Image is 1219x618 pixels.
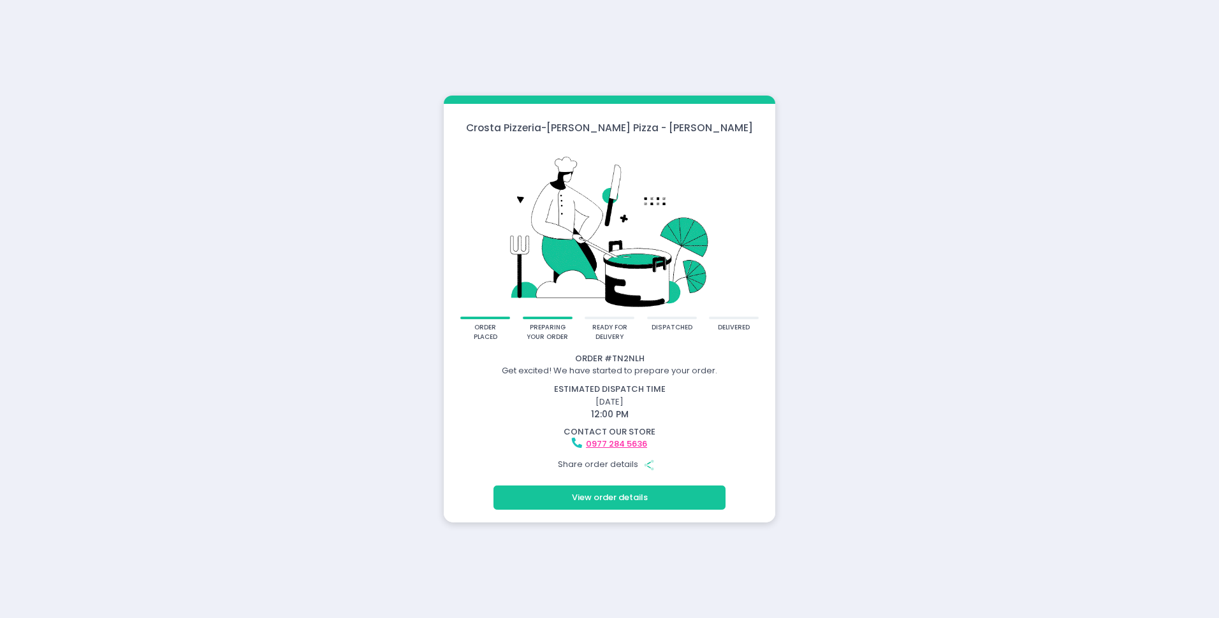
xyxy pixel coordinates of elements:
[446,352,773,365] div: Order # TN2NLH
[493,485,726,510] button: View order details
[446,426,773,438] div: contact our store
[446,364,773,377] div: Get excited! We have started to prepare your order.
[527,323,568,341] div: preparing your order
[446,452,773,477] div: Share order details
[589,323,631,341] div: ready for delivery
[444,120,775,135] div: Crosta Pizzeria - [PERSON_NAME] Pizza - [PERSON_NAME]
[465,323,506,341] div: order placed
[446,383,773,396] div: estimated dispatch time
[438,383,782,421] div: [DATE]
[586,438,647,450] a: 0977 284 5636
[652,323,692,333] div: dispatched
[460,143,759,317] img: talkie
[718,323,750,333] div: delivered
[591,408,629,420] span: 12:00 PM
